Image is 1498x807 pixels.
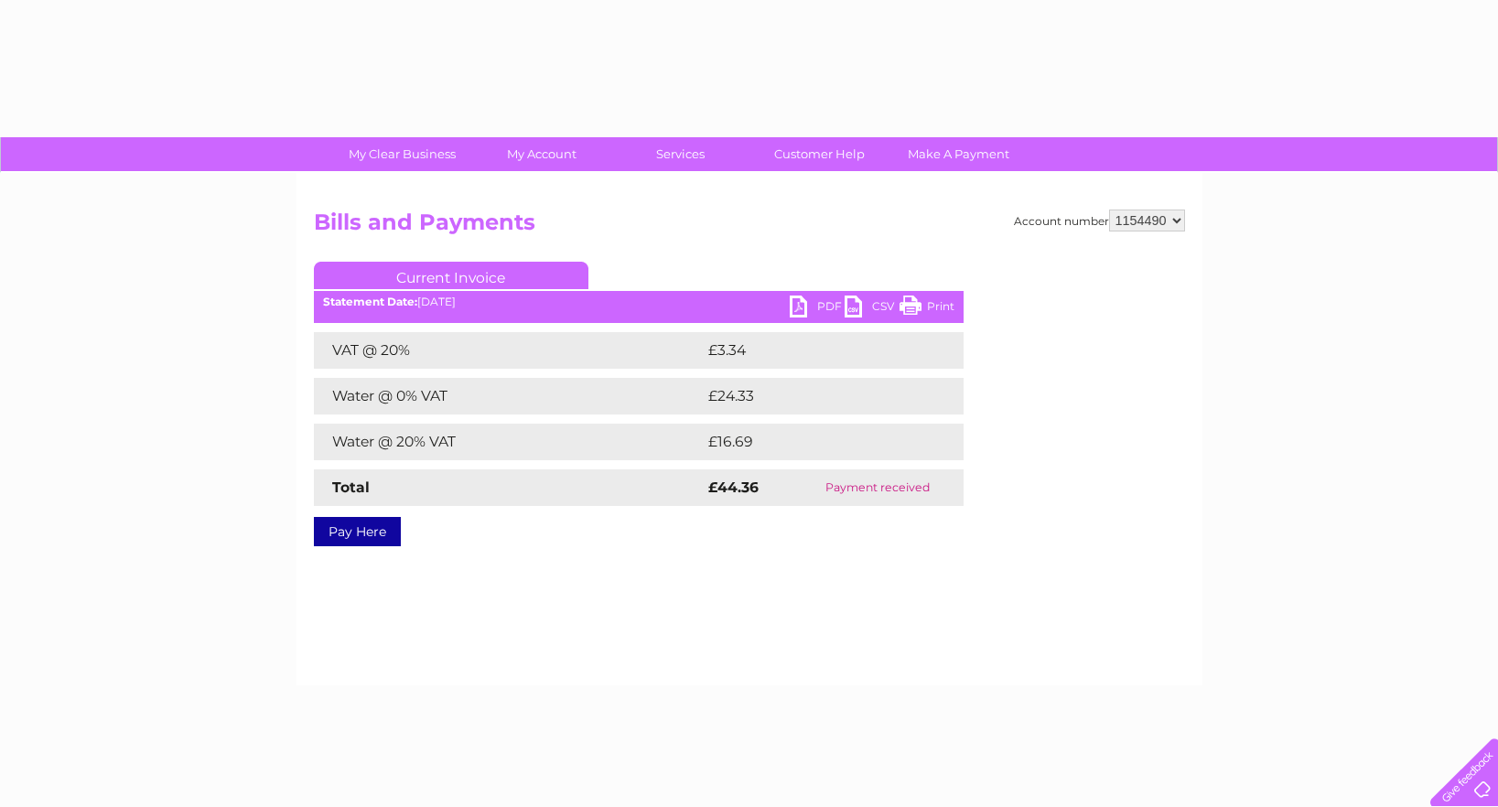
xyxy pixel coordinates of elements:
[845,296,900,322] a: CSV
[314,424,704,460] td: Water @ 20% VAT
[314,262,588,289] a: Current Invoice
[708,479,759,496] strong: £44.36
[744,137,895,171] a: Customer Help
[704,378,926,414] td: £24.33
[323,295,417,308] b: Statement Date:
[327,137,478,171] a: My Clear Business
[314,296,964,308] div: [DATE]
[790,296,845,322] a: PDF
[900,296,954,322] a: Print
[704,424,926,460] td: £16.69
[792,469,963,506] td: Payment received
[332,479,370,496] strong: Total
[605,137,756,171] a: Services
[1014,210,1185,231] div: Account number
[466,137,617,171] a: My Account
[314,517,401,546] a: Pay Here
[314,210,1185,244] h2: Bills and Payments
[314,332,704,369] td: VAT @ 20%
[314,378,704,414] td: Water @ 0% VAT
[704,332,921,369] td: £3.34
[883,137,1034,171] a: Make A Payment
